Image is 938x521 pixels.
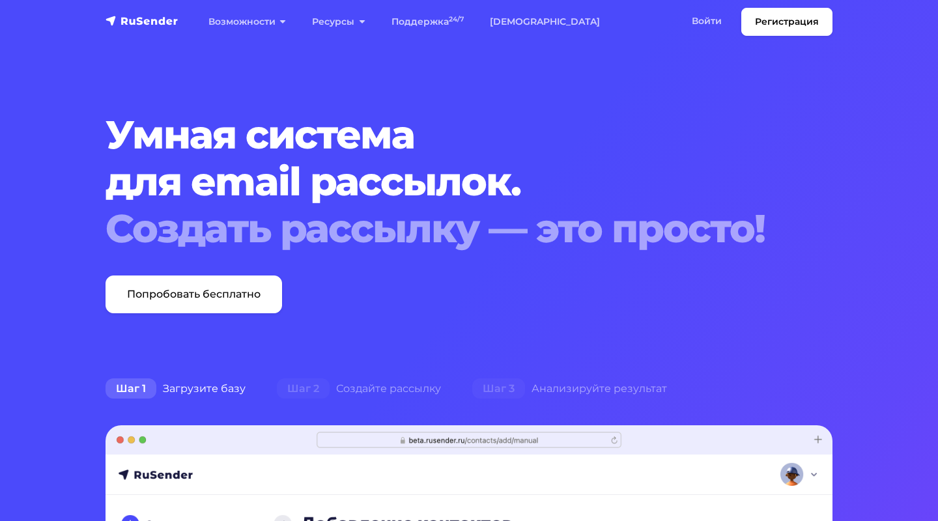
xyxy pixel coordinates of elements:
div: Загрузите базу [90,376,261,402]
div: Анализируйте результат [457,376,683,402]
span: Шаг 3 [472,378,525,399]
a: Возможности [195,8,299,35]
h1: Умная система для email рассылок. [106,111,771,252]
a: Поддержка24/7 [378,8,477,35]
div: Создайте рассылку [261,376,457,402]
a: Регистрация [741,8,832,36]
span: Шаг 2 [277,378,330,399]
img: RuSender [106,14,178,27]
a: Попробовать бесплатно [106,275,282,313]
a: Ресурсы [299,8,378,35]
a: Войти [679,8,735,35]
div: Создать рассылку — это просто! [106,205,771,252]
span: Шаг 1 [106,378,156,399]
sup: 24/7 [449,15,464,23]
a: [DEMOGRAPHIC_DATA] [477,8,613,35]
